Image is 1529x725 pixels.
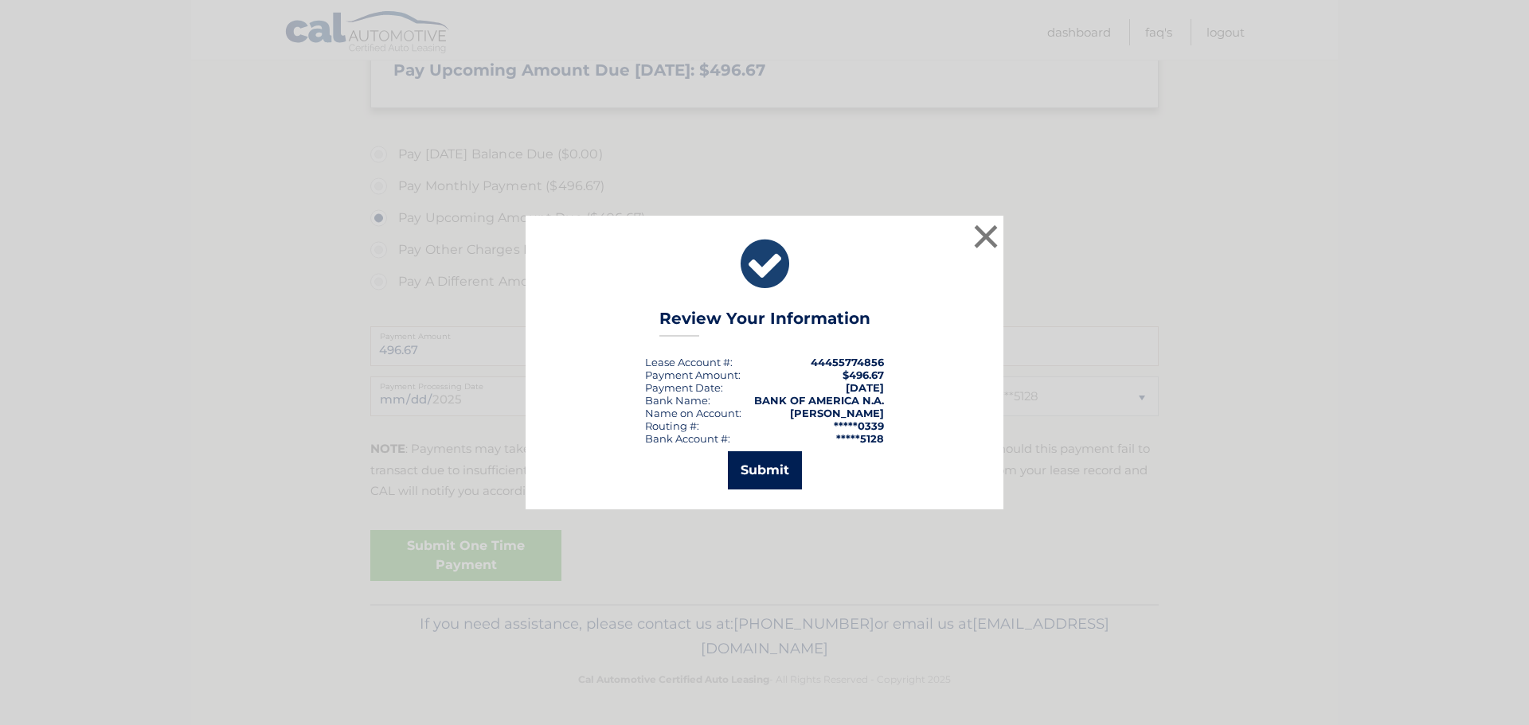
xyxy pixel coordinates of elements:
button: Submit [728,451,802,489]
div: Lease Account #: [645,356,733,368]
strong: BANK OF AMERICA N.A. [754,394,884,407]
div: Bank Name: [645,394,710,407]
span: $496.67 [843,368,884,381]
div: Name on Account: [645,407,741,419]
span: [DATE] [846,381,884,394]
div: Bank Account #: [645,432,730,445]
h3: Review Your Information [659,309,870,337]
strong: [PERSON_NAME] [790,407,884,419]
strong: 44455774856 [811,356,884,368]
div: Routing #: [645,419,699,432]
button: × [970,220,1002,252]
div: Payment Amount: [645,368,741,381]
div: : [645,381,723,394]
span: Payment Date [645,381,721,394]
